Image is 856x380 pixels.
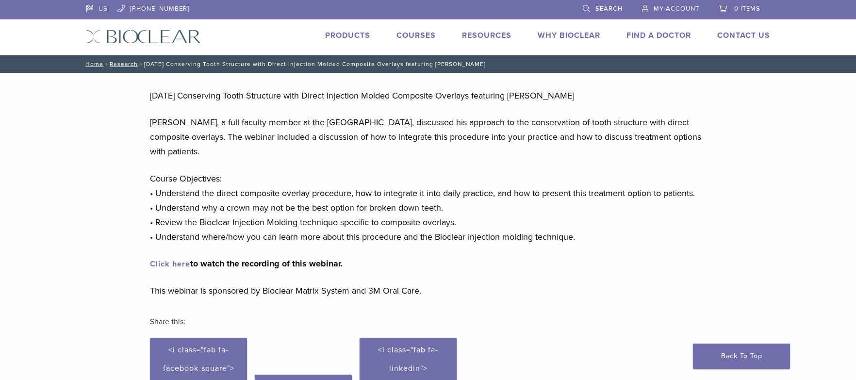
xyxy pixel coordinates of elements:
p: This webinar is sponsored by Bioclear Matrix System and 3M Oral Care. [150,283,706,298]
span: / [103,62,110,66]
a: Find A Doctor [626,31,691,40]
strong: to watch the recording of this webinar. [150,258,343,269]
a: Back To Top [693,344,790,369]
span: 0 items [734,5,760,13]
span: Search [595,5,623,13]
h3: Share this: [150,310,706,333]
span: My Account [654,5,699,13]
a: undefined (opens in a new tab) [150,259,190,269]
a: Research [110,61,138,67]
span: / [138,62,144,66]
a: Courses [396,31,436,40]
a: Why Bioclear [538,31,600,40]
nav: [DATE] Conserving Tooth Structure with Direct Injection Molded Composite Overlays featuring [PERS... [79,55,777,73]
p: [DATE] Conserving Tooth Structure with Direct Injection Molded Composite Overlays featuring [PERS... [150,88,706,103]
a: Contact Us [717,31,770,40]
a: Resources [462,31,511,40]
a: Products [325,31,370,40]
a: Home [82,61,103,67]
p: Course Objectives: • Understand the direct composite overlay procedure, how to integrate it into ... [150,171,706,244]
p: [PERSON_NAME], a full faculty member at the [GEOGRAPHIC_DATA], discussed his approach to the cons... [150,115,706,159]
img: Bioclear [86,30,201,44]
